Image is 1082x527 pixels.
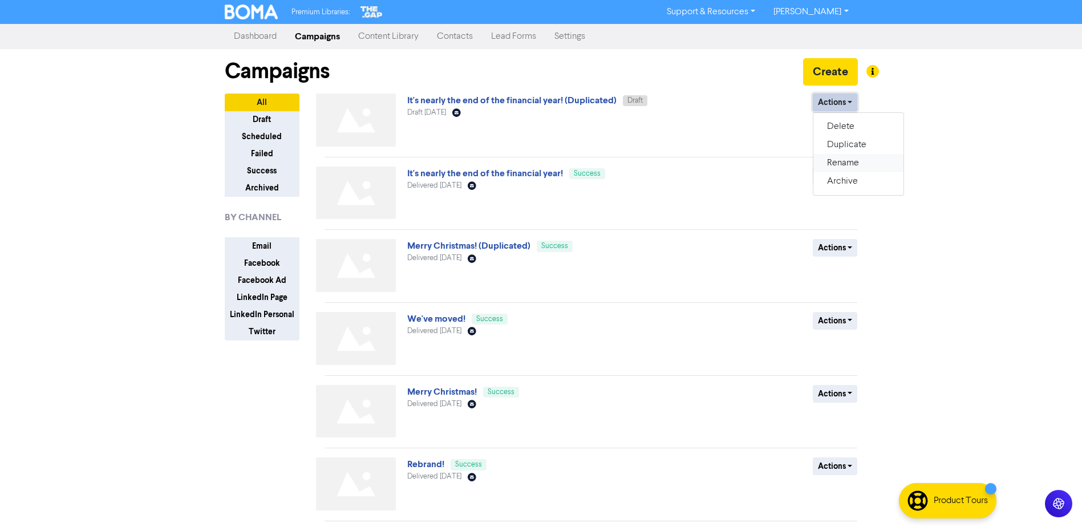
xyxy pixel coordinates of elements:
span: Draft [DATE] [407,109,446,116]
button: Actions [813,457,858,475]
img: BOMA Logo [225,5,278,19]
button: Actions [813,94,858,111]
span: BY CHANNEL [225,210,281,224]
a: [PERSON_NAME] [764,3,857,21]
a: We've moved! [407,313,465,325]
span: Delivered [DATE] [407,327,461,335]
button: Success [225,162,299,180]
span: Success [574,170,601,177]
span: Delivered [DATE] [407,254,461,262]
a: Merry Christmas! (Duplicated) [407,240,530,252]
button: LinkedIn Personal [225,306,299,323]
span: Success [455,461,482,468]
img: Not found [316,312,396,365]
iframe: Chat Widget [1025,472,1082,527]
span: Delivered [DATE] [407,182,461,189]
img: Not found [316,457,396,510]
a: Content Library [349,25,428,48]
button: Draft [225,111,299,128]
span: Success [541,242,568,250]
button: Delete [813,117,903,136]
button: Facebook [225,254,299,272]
button: Facebook Ad [225,271,299,289]
button: Email [225,237,299,255]
span: Delivered [DATE] [407,473,461,480]
button: Failed [225,145,299,163]
button: Actions [813,385,858,403]
a: Campaigns [286,25,349,48]
img: Not found [316,167,396,220]
button: Create [803,58,858,86]
button: LinkedIn Page [225,289,299,306]
button: Duplicate [813,136,903,154]
span: Success [488,388,514,396]
a: Rebrand! [407,459,444,470]
a: Dashboard [225,25,286,48]
img: Not found [316,239,396,292]
img: The Gap [359,5,384,19]
span: Success [476,315,503,323]
a: Contacts [428,25,482,48]
button: Twitter [225,323,299,340]
button: Actions [813,312,858,330]
button: Archive [813,172,903,190]
a: It's nearly the end of the financial year! [407,168,563,179]
button: Scheduled [225,128,299,145]
span: Draft [627,97,643,104]
a: Settings [545,25,594,48]
span: Delivered [DATE] [407,400,461,408]
img: Not found [316,94,396,147]
button: All [225,94,299,111]
img: Not found [316,385,396,438]
a: Merry Christmas! [407,386,477,398]
span: Premium Libraries: [291,9,350,16]
button: Rename [813,154,903,172]
a: It's nearly the end of the financial year! (Duplicated) [407,95,617,106]
a: Support & Resources [658,3,764,21]
a: Lead Forms [482,25,545,48]
button: Archived [225,179,299,197]
h1: Campaigns [225,58,330,84]
button: Actions [813,239,858,257]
